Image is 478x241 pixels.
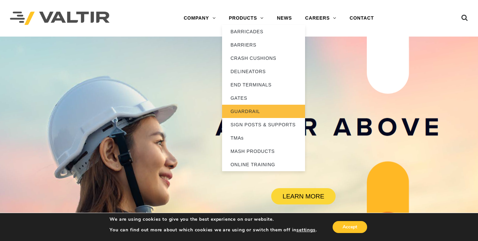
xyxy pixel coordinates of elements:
p: We are using cookies to give you the best experience on our website. [110,216,317,222]
a: ONLINE TRAINING [222,158,305,171]
img: Valtir [10,12,110,25]
a: SIGN POSTS & SUPPORTS [222,118,305,131]
a: GATES [222,91,305,105]
a: GUARDRAIL [222,105,305,118]
button: settings [296,227,315,233]
a: CAREERS [298,12,343,25]
a: MASH PRODUCTS [222,145,305,158]
p: You can find out more about which cookies we are using or switch them off in . [110,227,317,233]
a: LEARN MORE [271,188,336,204]
a: COMPANY [177,12,222,25]
a: BARRICADES [222,25,305,38]
a: PRODUCTS [222,12,270,25]
a: BARRIERS [222,38,305,52]
a: END TERMINALS [222,78,305,91]
button: Accept [333,221,367,233]
a: NEWS [270,12,298,25]
a: DELINEATORS [222,65,305,78]
a: TMAs [222,131,305,145]
a: CRASH CUSHIONS [222,52,305,65]
a: CONTACT [343,12,380,25]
